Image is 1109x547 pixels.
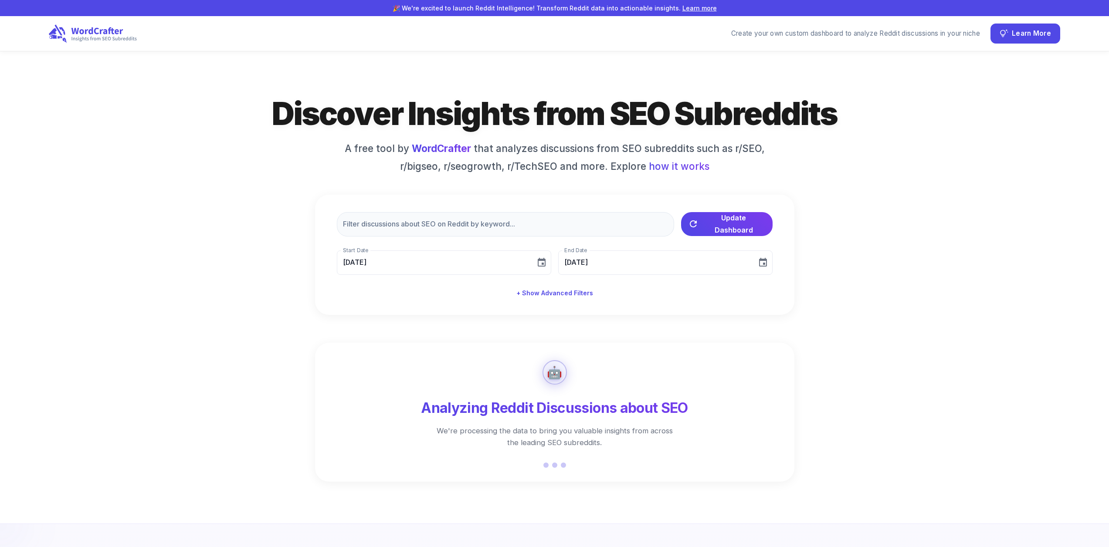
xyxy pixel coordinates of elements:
[682,4,717,12] a: Learn more
[649,159,709,174] span: how it works
[513,285,597,301] button: + Show Advanced Filters
[337,250,529,275] input: MM/DD/YYYY
[337,212,674,236] input: Filter discussions about SEO on Reddit by keyword...
[533,254,550,271] button: Choose date, selected date is Aug 10, 2025
[250,93,860,134] h1: Discover Insights from SEO Subreddits
[412,142,471,154] a: WordCrafter
[343,246,368,254] label: Start Date
[681,212,773,236] button: Update Dashboard
[424,425,685,449] p: We're processing the data to bring you valuable insights from across the leading SEO subreddits.
[731,29,980,39] div: Create your own custom dashboard to analyze Reddit discussions in your niche
[754,254,772,271] button: Choose date, selected date is Sep 9, 2025
[990,24,1060,44] button: Learn More
[702,212,766,236] span: Update Dashboard
[147,3,963,13] p: 🎉 We're excited to launch Reddit Intelligence! Transform Reddit data into actionable insights.
[547,363,562,382] div: 🤖
[564,246,587,254] label: End Date
[1012,28,1051,40] span: Learn More
[337,141,773,174] h6: A free tool by that analyzes discussions from SEO subreddits such as r/SEO, r/bigseo, r/seogrowth...
[329,398,780,418] h4: Analyzing Reddit Discussions about SEO
[558,250,751,275] input: MM/DD/YYYY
